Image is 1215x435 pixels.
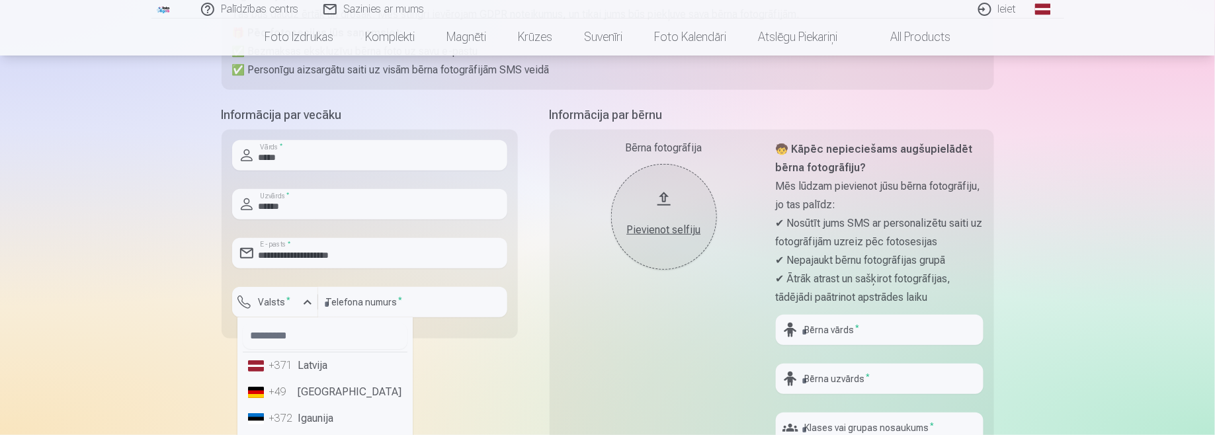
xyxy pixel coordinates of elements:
[624,222,704,238] div: Pievienot selfiju
[243,405,407,432] li: Igaunija
[776,214,984,251] p: ✔ Nosūtīt jums SMS ar personalizētu saiti uz fotogrāfijām uzreiz pēc fotosesijas
[776,177,984,214] p: Mēs lūdzam pievienot jūsu bērna fotogrāfiju, jo tas palīdz:
[269,411,296,426] div: +372
[853,19,966,56] a: All products
[560,140,768,156] div: Bērna fotogrāfija
[776,270,984,307] p: ✔ Ātrāk atrast un sašķirot fotogrāfijas, tādējādi paātrinot apstrādes laiku
[249,19,349,56] a: Foto izdrukas
[253,296,296,309] label: Valsts
[232,61,984,79] p: ✅ Personīgu aizsargātu saiti uz visām bērna fotogrāfijām SMS veidā
[550,106,994,124] h5: Informācija par bērnu
[243,379,407,405] li: [GEOGRAPHIC_DATA]
[269,384,296,400] div: +49
[232,287,318,317] button: Valsts*
[243,352,407,379] li: Latvija
[222,106,518,124] h5: Informācija par vecāku
[568,19,638,56] a: Suvenīri
[611,164,717,270] button: Pievienot selfiju
[776,143,973,174] strong: 🧒 Kāpēc nepieciešams augšupielādēt bērna fotogrāfiju?
[742,19,853,56] a: Atslēgu piekariņi
[349,19,431,56] a: Komplekti
[269,358,296,374] div: +371
[638,19,742,56] a: Foto kalendāri
[776,251,984,270] p: ✔ Nepajaukt bērnu fotogrāfijas grupā
[502,19,568,56] a: Krūzes
[431,19,502,56] a: Magnēti
[157,5,171,13] img: /fa1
